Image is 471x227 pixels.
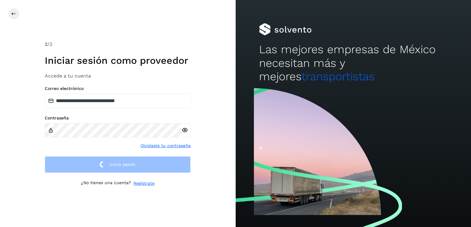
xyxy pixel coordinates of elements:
[133,180,154,187] a: Regístrate
[81,180,131,187] p: ¿No tienes una cuenta?
[110,162,136,167] span: Inicia sesión
[45,73,191,79] h3: Accede a tu cuenta
[302,70,375,83] span: transportistas
[45,41,47,47] span: 2
[140,143,191,149] a: Olvidaste tu contraseña
[45,41,191,48] div: /2
[45,156,191,173] button: Inicia sesión
[259,43,448,83] h2: Las mejores empresas de México necesitan más y mejores
[45,115,191,121] label: Contraseña
[45,86,191,91] label: Correo electrónico
[45,55,191,66] h1: Iniciar sesión como proveedor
